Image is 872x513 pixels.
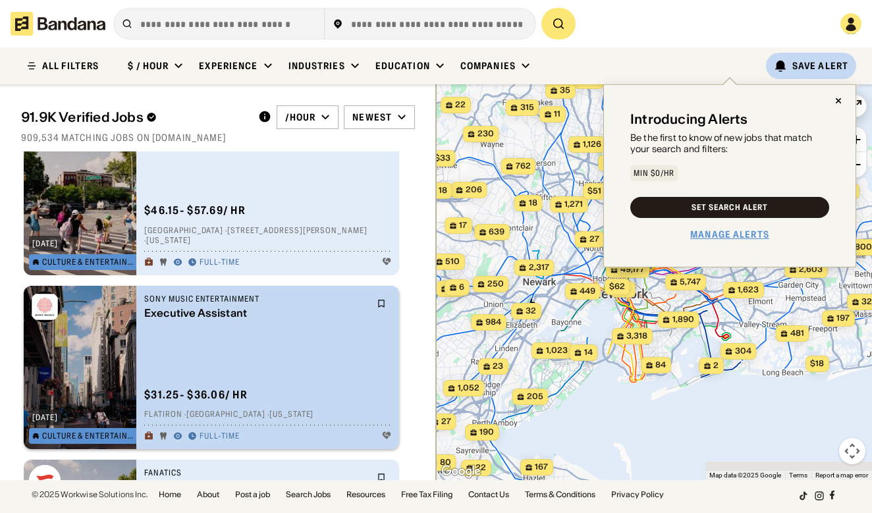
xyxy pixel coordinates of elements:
span: 11 [554,109,560,120]
span: 250 [487,279,504,290]
span: 1,023 [546,345,568,356]
div: Newest [352,111,392,123]
div: Set Search Alert [692,203,767,211]
a: Resources [346,491,385,499]
span: 205 [527,391,543,402]
span: 639 [489,227,504,238]
a: Free Tax Filing [401,491,452,499]
a: Terms (opens in new tab) [789,472,807,479]
span: 27 [441,416,451,427]
a: Manage Alerts [690,229,769,240]
div: Fanatics [144,468,369,478]
span: 304 [735,346,751,357]
span: 481 [790,328,804,339]
span: 167 [535,462,548,473]
a: Report a map error [815,472,868,479]
a: Home [159,491,181,499]
span: 1,052 [458,383,479,394]
span: 44 [588,75,599,86]
span: 2,603 [799,264,823,275]
div: Min $0/hr [634,169,674,177]
a: Contact Us [468,491,509,499]
button: Map camera controls [839,438,865,464]
span: 1,271 [564,199,583,210]
a: Terms & Conditions [525,491,595,499]
span: 80 [440,457,451,468]
div: $ / hour [128,60,169,72]
div: $ 46.15 - $57.69 / hr [144,203,246,217]
span: 1,623 [738,284,759,296]
span: 1,890 [672,314,694,325]
div: [GEOGRAPHIC_DATA] · [STREET_ADDRESS][PERSON_NAME] · [US_STATE] [144,225,391,246]
span: 762 [516,161,531,172]
a: About [197,491,219,499]
div: Full-time [200,257,240,268]
span: 23 [493,361,503,372]
span: 197 [836,313,850,324]
span: $62 [609,281,625,291]
span: 1,126 [583,139,601,150]
span: Map data ©2025 Google [709,472,781,479]
img: Bandana logotype [11,12,105,36]
img: Fanatics logo [29,465,61,497]
span: 27 [589,234,599,245]
div: Industries [288,60,345,72]
div: ALL FILTERS [42,61,99,70]
div: grid [21,151,415,480]
div: Education [375,60,430,72]
a: Search Jobs [286,491,331,499]
img: Sony Music Entertainment logo [29,291,61,323]
div: Be the first to know of new jobs that match your search and filters: [630,132,829,155]
span: 18 [439,185,447,196]
div: Executive Assistant [144,307,369,319]
span: 5,747 [680,277,701,288]
span: 315 [520,102,534,113]
span: 17 [459,220,467,231]
div: $ 31.25 - $36.06 / hr [144,388,248,402]
span: 14 [584,347,593,358]
div: 909,534 matching jobs on [DOMAIN_NAME] [21,132,415,144]
div: Introducing Alerts [630,111,748,127]
span: 190 [479,427,494,438]
span: 22 [476,462,486,473]
div: Culture & Entertainment [42,258,138,266]
span: 510 [445,256,460,267]
span: 32 [861,296,872,308]
a: Open this area in Google Maps (opens a new window) [439,463,483,480]
span: 84 [655,360,666,371]
span: $18 [810,358,824,368]
div: Culture & Entertainment [42,432,138,440]
div: Sony Music Entertainment [144,294,369,304]
div: [DATE] [32,414,58,421]
span: $33 [435,153,450,163]
div: Full-time [200,431,240,442]
span: 449 [580,286,595,297]
div: Companies [460,60,516,72]
div: 91.9K Verified Jobs [21,109,248,125]
span: 206 [466,184,482,196]
div: /hour [285,111,316,123]
div: Experience [199,60,258,72]
img: Google [439,463,483,480]
span: 2 [713,360,719,371]
div: Save Alert [792,60,848,72]
span: 230 [477,128,494,140]
div: © 2025 Workwise Solutions Inc. [32,491,148,499]
span: 6 [459,282,464,293]
span: 49,177 [620,264,645,275]
div: Flatiron · [GEOGRAPHIC_DATA] · [US_STATE] [144,410,391,420]
a: Privacy Policy [611,491,664,499]
div: [DATE] [32,240,58,248]
span: 2,317 [529,262,549,273]
a: Post a job [235,491,270,499]
span: 35 [560,85,570,96]
span: 18 [529,198,537,209]
span: $51 [587,186,601,196]
span: 984 [485,317,501,328]
span: 3,318 [626,331,647,342]
span: 800 [855,242,872,253]
span: 32 [526,306,536,317]
span: 22 [455,99,466,111]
